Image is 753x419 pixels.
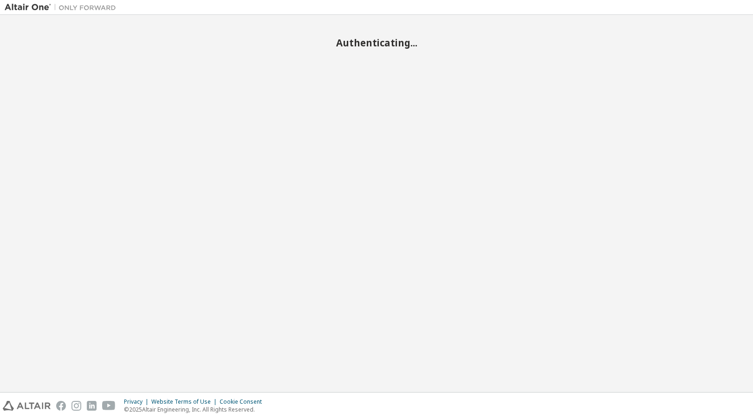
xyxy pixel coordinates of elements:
img: instagram.svg [71,401,81,411]
img: youtube.svg [102,401,116,411]
img: linkedin.svg [87,401,97,411]
div: Cookie Consent [220,398,267,406]
div: Website Terms of Use [151,398,220,406]
img: altair_logo.svg [3,401,51,411]
h2: Authenticating... [5,37,748,49]
p: © 2025 Altair Engineering, Inc. All Rights Reserved. [124,406,267,413]
div: Privacy [124,398,151,406]
img: Altair One [5,3,121,12]
img: facebook.svg [56,401,66,411]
